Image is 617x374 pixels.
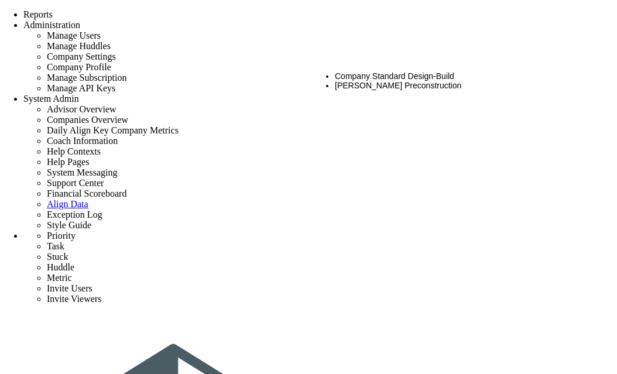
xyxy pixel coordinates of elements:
[47,104,116,114] span: Advisor Overview
[335,81,591,90] li: [PERSON_NAME] Preconstruction
[23,94,79,104] span: System Admin
[47,30,101,40] span: Manage Users
[47,210,102,219] span: Exception Log
[23,9,53,19] span: Reports
[47,52,116,61] span: Company Settings
[47,146,101,156] span: Help Contexts
[47,125,179,135] span: Daily Align Key Company Metrics
[23,20,80,30] span: Administration
[47,262,74,272] span: Huddle
[47,167,117,177] span: System Messaging
[47,73,126,83] span: Manage Subscription
[47,157,89,167] span: Help Pages
[47,241,64,251] span: Task
[47,199,88,209] a: Align Data
[47,252,68,262] span: Stuck
[47,231,76,241] span: Priority
[47,178,104,188] span: Support Center
[47,83,115,93] span: Manage API Keys
[47,41,111,51] span: Manage Huddles
[47,273,72,283] span: Metric
[47,115,128,125] span: Companies Overview
[47,283,92,293] span: Invite Users
[47,294,101,304] span: Invite Viewers
[47,62,111,72] span: Company Profile
[47,220,91,230] span: Style Guide
[47,136,118,146] span: Coach Information
[47,188,126,198] span: Financial Scoreboard
[335,71,591,81] li: Company Standard Design-Build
